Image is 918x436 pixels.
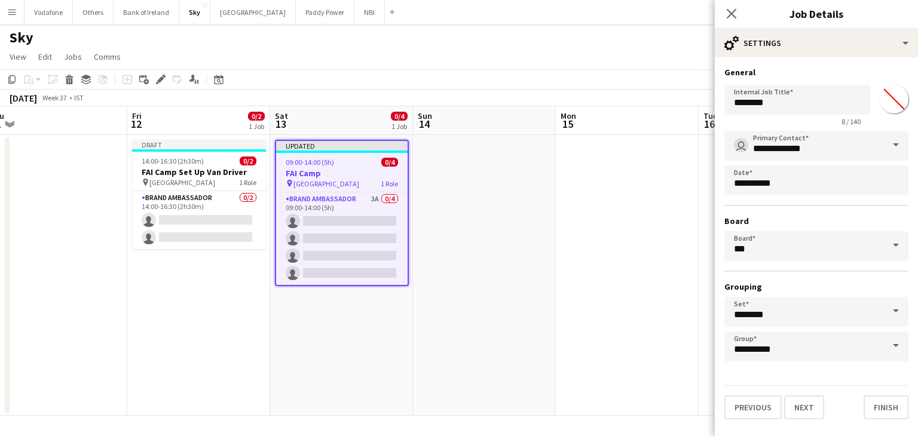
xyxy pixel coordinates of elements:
[703,110,717,121] span: Tue
[724,281,908,292] h3: Grouping
[391,112,408,121] span: 0/4
[296,1,354,24] button: Paddy Power
[381,179,398,188] span: 1 Role
[210,1,296,24] button: [GEOGRAPHIC_DATA]
[179,1,210,24] button: Sky
[286,158,334,167] span: 09:00-14:00 (5h)
[724,67,908,78] h3: General
[10,92,37,104] div: [DATE]
[10,29,33,47] h1: Sky
[864,395,908,419] button: Finish
[784,395,824,419] button: Next
[275,140,409,286] app-job-card: Updated09:00-14:00 (5h)0/4FAI Camp [GEOGRAPHIC_DATA]1 RoleBrand Ambassador3A0/409:00-14:00 (5h)
[132,110,142,121] span: Fri
[239,178,256,187] span: 1 Role
[142,156,204,165] span: 14:00-16:30 (2h30m)
[702,117,717,131] span: 16
[59,49,87,65] a: Jobs
[130,117,142,131] span: 12
[249,122,264,131] div: 1 Job
[715,6,918,22] h3: Job Details
[132,167,266,177] h3: FAI Camp Set Up Van Driver
[149,178,215,187] span: [GEOGRAPHIC_DATA]
[89,49,126,65] a: Comms
[73,1,114,24] button: Others
[74,93,84,102] div: IST
[391,122,407,131] div: 1 Job
[240,156,256,165] span: 0/2
[354,1,385,24] button: NBI
[5,49,31,65] a: View
[132,140,266,249] app-job-card: Draft14:00-16:30 (2h30m)0/2FAI Camp Set Up Van Driver [GEOGRAPHIC_DATA]1 RoleBrand Ambassador0/21...
[132,191,266,249] app-card-role: Brand Ambassador0/214:00-16:30 (2h30m)
[276,141,408,151] div: Updated
[132,140,266,149] div: Draft
[724,216,908,226] h3: Board
[38,51,52,62] span: Edit
[10,51,26,62] span: View
[416,117,432,131] span: 14
[276,192,408,285] app-card-role: Brand Ambassador3A0/409:00-14:00 (5h)
[94,51,121,62] span: Comms
[559,117,576,131] span: 15
[293,179,359,188] span: [GEOGRAPHIC_DATA]
[273,117,288,131] span: 13
[114,1,179,24] button: Bank of Ireland
[381,158,398,167] span: 0/4
[39,93,69,102] span: Week 37
[64,51,82,62] span: Jobs
[832,117,870,126] span: 8 / 140
[33,49,57,65] a: Edit
[724,395,782,419] button: Previous
[25,1,73,24] button: Vodafone
[715,29,918,57] div: Settings
[276,168,408,179] h3: FAI Camp
[248,112,265,121] span: 0/2
[561,110,576,121] span: Mon
[418,110,432,121] span: Sun
[275,110,288,121] span: Sat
